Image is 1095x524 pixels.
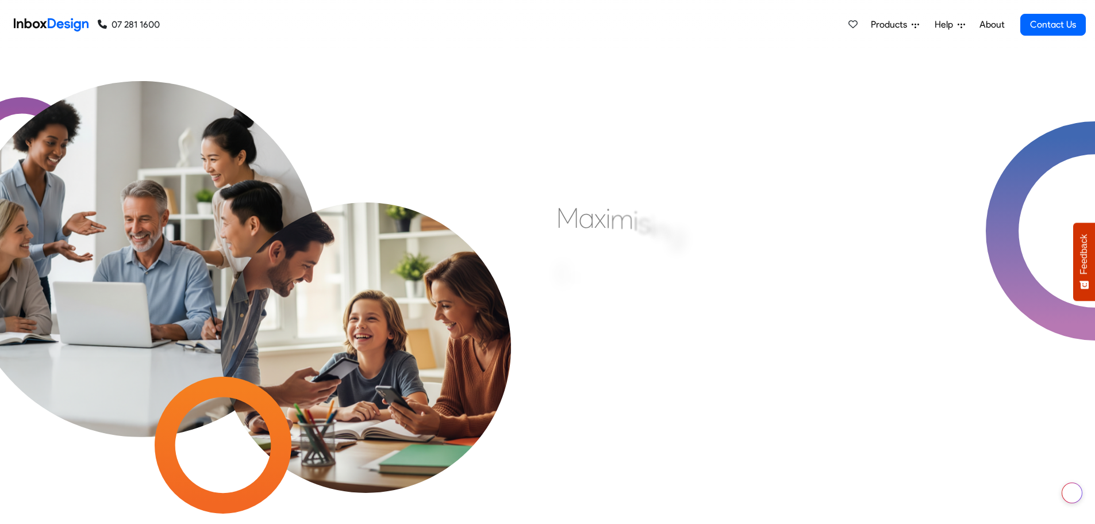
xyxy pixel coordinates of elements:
div: E [556,257,571,291]
div: M [556,201,579,235]
button: Feedback - Show survey [1073,223,1095,301]
div: a [579,201,594,235]
a: Help [930,13,970,36]
span: Feedback [1079,234,1089,274]
a: About [976,13,1008,36]
img: parents_with_child.png [185,130,547,493]
div: i [606,201,610,235]
a: Contact Us [1020,14,1086,36]
div: Maximising Efficient & Engagement, Connecting Schools, Families, and Students. [556,201,835,373]
a: Products [866,13,924,36]
span: Products [871,18,912,32]
a: 07 281 1600 [98,18,160,32]
div: f [580,269,589,303]
div: x [594,201,606,235]
div: n [655,213,669,247]
div: g [669,217,685,251]
div: m [610,202,633,236]
div: s [638,206,650,240]
div: i [650,209,655,243]
div: i [633,204,638,238]
div: f [571,262,580,297]
span: Help [935,18,958,32]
